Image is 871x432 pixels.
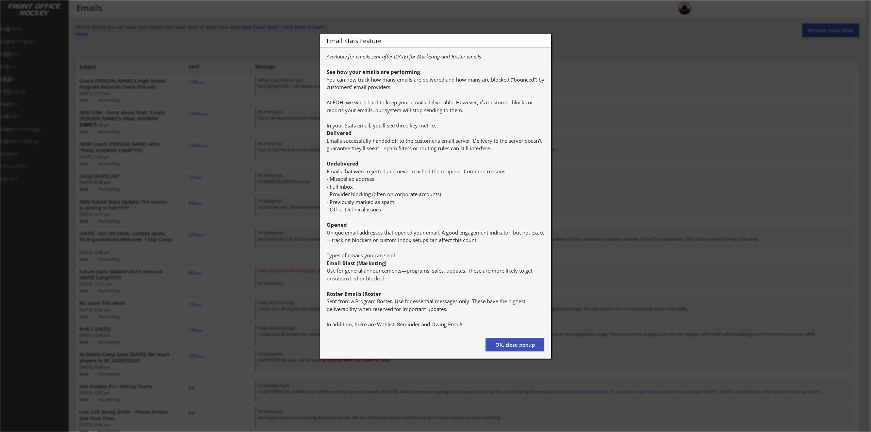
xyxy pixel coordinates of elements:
em: Available for emails sent after [DATE] for Marketing and Roster emails [327,53,481,60]
button: OK, close popup [486,338,544,351]
div: Email Stats Feature [327,38,540,44]
strong: Undelivered [327,160,359,167]
strong: Opened [327,221,347,228]
strong: Roster Emails (Roster [327,290,381,297]
strong: Email Blast (Marketing) [327,260,387,266]
strong: Delivered [327,129,352,136]
div: You can now track how many emails are delivered and how many are blocked (“bounced”) by customers... [327,53,544,328]
strong: See how your emails are performing [327,68,420,75]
